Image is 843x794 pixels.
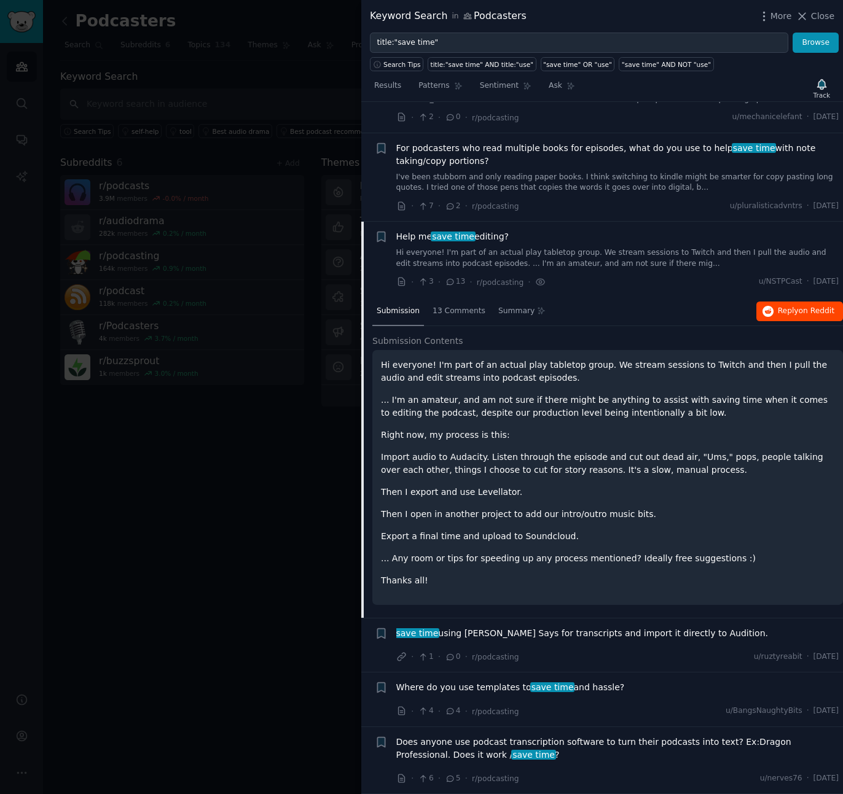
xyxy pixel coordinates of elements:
a: save timeusing [PERSON_NAME] Says for transcripts and import it directly to Audition. [396,627,768,640]
span: [DATE] [814,112,839,123]
p: Then I open in another project to add our intro/outro music bits. [381,508,834,521]
span: 3 [418,276,433,287]
span: r/podcasting [472,114,519,122]
div: Track [814,91,830,99]
span: For podcasters who read multiple books for episodes, what do you use to help with note taking/cop... [396,142,839,168]
button: Browse [793,33,839,53]
span: [DATE] [814,773,839,784]
span: u/NSTPCast [759,276,802,287]
span: [DATE] [814,706,839,717]
span: · [411,200,414,212]
span: · [438,276,441,289]
span: 6 [418,773,433,784]
span: · [438,650,441,663]
a: Results [370,76,406,101]
span: u/mechanicelefant [732,112,802,123]
span: · [438,705,441,718]
span: · [807,112,809,123]
span: Ask [549,80,562,91]
span: [DATE] [814,276,839,287]
span: · [528,276,530,289]
a: I've been stubborn and only reading paper books. I think switching to kindle might be smarter for... [396,172,839,193]
span: · [411,772,414,785]
span: in [452,11,458,22]
button: Replyon Reddit [756,302,843,321]
a: Ask [544,76,579,101]
span: More [770,10,792,23]
span: Help me editing? [396,230,509,243]
p: Thanks all! [381,574,834,587]
span: Submission Contents [372,335,463,348]
span: · [465,111,468,124]
span: 0 [445,652,460,663]
span: save time [530,682,574,692]
span: save time [431,232,475,241]
span: Where do you use templates to and hassle? [396,681,625,694]
span: · [411,650,414,663]
span: 4 [445,706,460,717]
a: "save time" AND NOT "use" [619,57,713,71]
span: Search Tips [383,60,421,69]
span: r/podcasting [472,202,519,211]
span: 2 [418,112,433,123]
a: Help mesave timeediting? [396,230,509,243]
p: Right now, my process is this: [381,429,834,442]
a: title:"save time" AND title:"use" [428,57,536,71]
p: Then I export and use Levellator. [381,486,834,499]
span: 0 [445,112,460,123]
button: More [758,10,792,23]
p: ... Any room or tips for speeding up any process mentioned? Ideally free suggestions :) [381,552,834,565]
span: 13 [445,276,465,287]
span: 5 [445,773,460,784]
div: title:"save time" AND title:"use" [431,60,533,69]
span: Summary [498,306,535,317]
span: · [465,772,468,785]
span: Submission [377,306,420,317]
span: r/podcasting [472,774,519,783]
span: Patterns [418,80,449,91]
span: Reply [778,306,834,317]
span: · [807,276,809,287]
span: save time [511,750,555,760]
div: "save time" OR "use" [543,60,612,69]
span: · [807,652,809,663]
span: [DATE] [814,201,839,212]
span: save time [395,628,439,638]
input: Try a keyword related to your business [370,33,788,53]
div: Keyword Search Podcasters [370,9,527,24]
a: Hi everyone! I'm part of an actual play tabletop group. We stream sessions to Twitch and then I p... [396,247,839,269]
p: Export a final time and upload to Soundcloud. [381,530,834,543]
p: Hi everyone! I'm part of an actual play tabletop group. We stream sessions to Twitch and then I p... [381,359,834,384]
span: u/nerves76 [760,773,802,784]
p: Import audio to Audacity. Listen through the episode and cut out dead air, "Ums," pops, people ta... [381,451,834,477]
span: Results [374,80,401,91]
span: on Reddit [799,306,834,315]
span: u/ruztyreabit [754,652,802,663]
span: · [438,200,441,212]
span: r/podcasting [472,707,519,716]
a: Sentiment [476,76,536,101]
span: · [469,276,472,289]
a: Patterns [414,76,466,101]
button: Close [796,10,834,23]
p: ... I'm an amateur, and am not sure if there might be anything to assist with saving time when it... [381,394,834,419]
span: · [465,705,468,718]
span: u/pluralisticadvntrs [730,201,802,212]
span: · [465,650,468,663]
span: using [PERSON_NAME] Says for transcripts and import it directly to Audition. [396,627,768,640]
button: Search Tips [370,57,423,71]
span: · [807,706,809,717]
span: 4 [418,706,433,717]
a: For podcasters who read multiple books for episodes, what do you use to helpsave timewith note ta... [396,142,839,168]
span: save time [732,143,776,153]
span: · [411,705,414,718]
button: Track [809,76,834,101]
span: Close [811,10,834,23]
a: "save time" OR "use" [541,57,615,71]
span: · [438,772,441,785]
span: 2 [445,201,460,212]
span: · [438,111,441,124]
span: u/BangsNaughtyBits [726,706,802,717]
span: Sentiment [480,80,519,91]
a: Does anyone use podcast transcription software to turn their podcasts into text? Ex:Dragon Profes... [396,736,839,761]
